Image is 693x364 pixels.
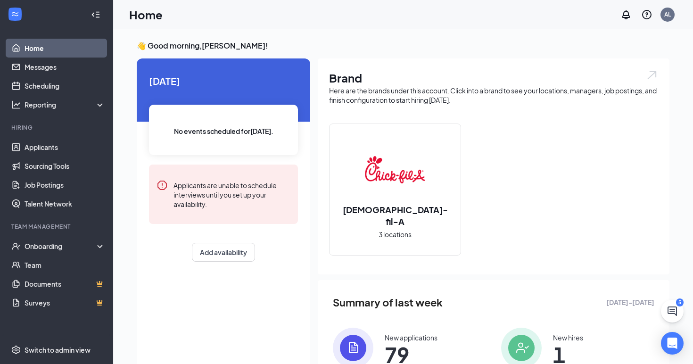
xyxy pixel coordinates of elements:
div: 5 [676,298,684,306]
div: AL [664,10,671,18]
svg: WorkstreamLogo [10,9,20,19]
h1: Brand [329,70,658,86]
a: Applicants [25,138,105,157]
h2: [DEMOGRAPHIC_DATA]-fil-A [330,204,461,227]
h3: 👋 Good morning, [PERSON_NAME] ! [137,41,669,51]
svg: Analysis [11,100,21,109]
a: Talent Network [25,194,105,213]
div: Team Management [11,223,103,231]
svg: QuestionInfo [641,9,652,20]
img: Chick-fil-A [365,140,425,200]
a: Job Postings [25,175,105,194]
svg: Notifications [620,9,632,20]
div: New applications [385,333,437,342]
div: Hiring [11,124,103,132]
div: Open Intercom Messenger [661,332,684,355]
div: Switch to admin view [25,345,91,355]
svg: UserCheck [11,241,21,251]
a: Home [25,39,105,58]
svg: Collapse [91,10,100,19]
img: open.6027fd2a22e1237b5b06.svg [646,70,658,81]
span: 3 locations [379,229,412,240]
span: 1 [553,346,583,363]
svg: Settings [11,345,21,355]
div: Here are the brands under this account. Click into a brand to see your locations, managers, job p... [329,86,658,105]
svg: Error [157,180,168,191]
svg: ChatActive [667,306,678,317]
a: Messages [25,58,105,76]
div: Onboarding [25,241,97,251]
span: Summary of last week [333,294,443,311]
span: 79 [385,346,437,363]
a: SurveysCrown [25,293,105,312]
span: [DATE] - [DATE] [606,297,654,307]
div: New hires [553,333,583,342]
button: Add availability [192,243,255,262]
span: [DATE] [149,74,298,88]
a: DocumentsCrown [25,274,105,293]
h1: Home [129,7,163,23]
div: Reporting [25,100,106,109]
span: No events scheduled for [DATE] . [174,126,273,136]
div: Applicants are unable to schedule interviews until you set up your availability. [173,180,290,209]
a: Sourcing Tools [25,157,105,175]
button: ChatActive [661,300,684,323]
a: Scheduling [25,76,105,95]
a: Team [25,256,105,274]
